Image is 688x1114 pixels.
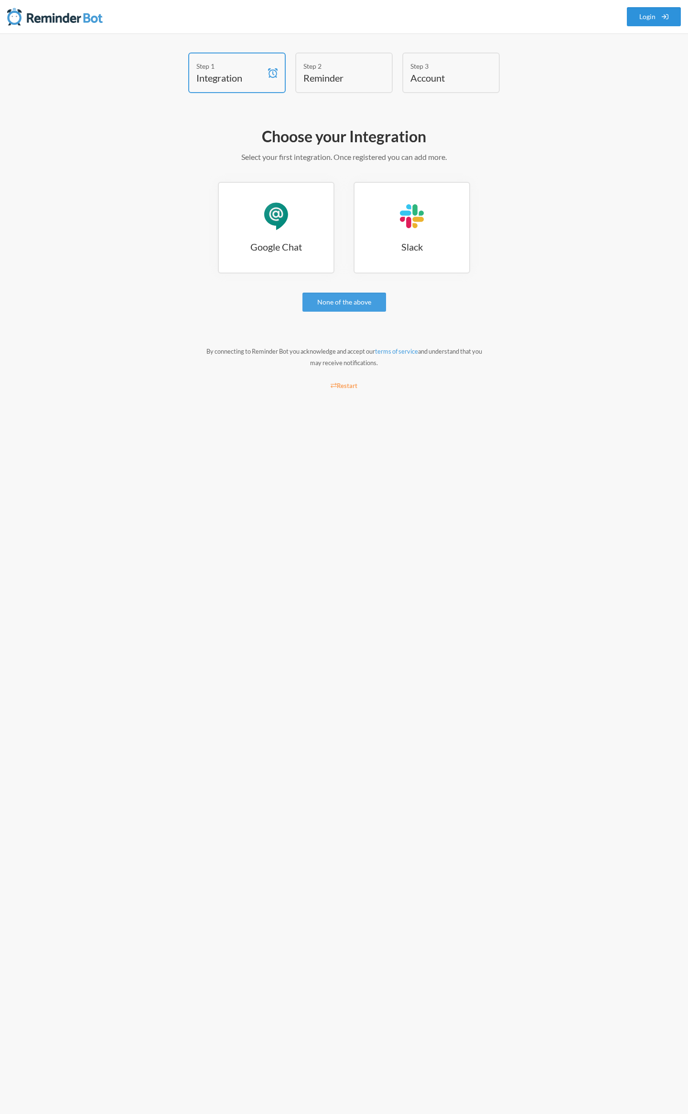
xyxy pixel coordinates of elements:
[67,151,621,163] p: Select your first integration. Once registered you can add more.
[375,347,418,355] a: terms of service
[302,293,386,312] a: None of the above
[410,61,477,71] div: Step 3
[410,71,477,84] h4: Account
[627,7,681,26] a: Login
[331,382,357,389] small: Restart
[196,61,263,71] div: Step 1
[303,61,370,71] div: Step 2
[196,71,263,84] h4: Integration
[219,240,333,253] h3: Google Chat
[7,7,103,26] img: Reminder Bot
[303,71,370,84] h4: Reminder
[355,240,469,253] h3: Slack
[206,347,482,367] small: By connecting to Reminder Bot you acknowledge and accept our and understand that you may receive ...
[67,126,621,147] h2: Choose your Integration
